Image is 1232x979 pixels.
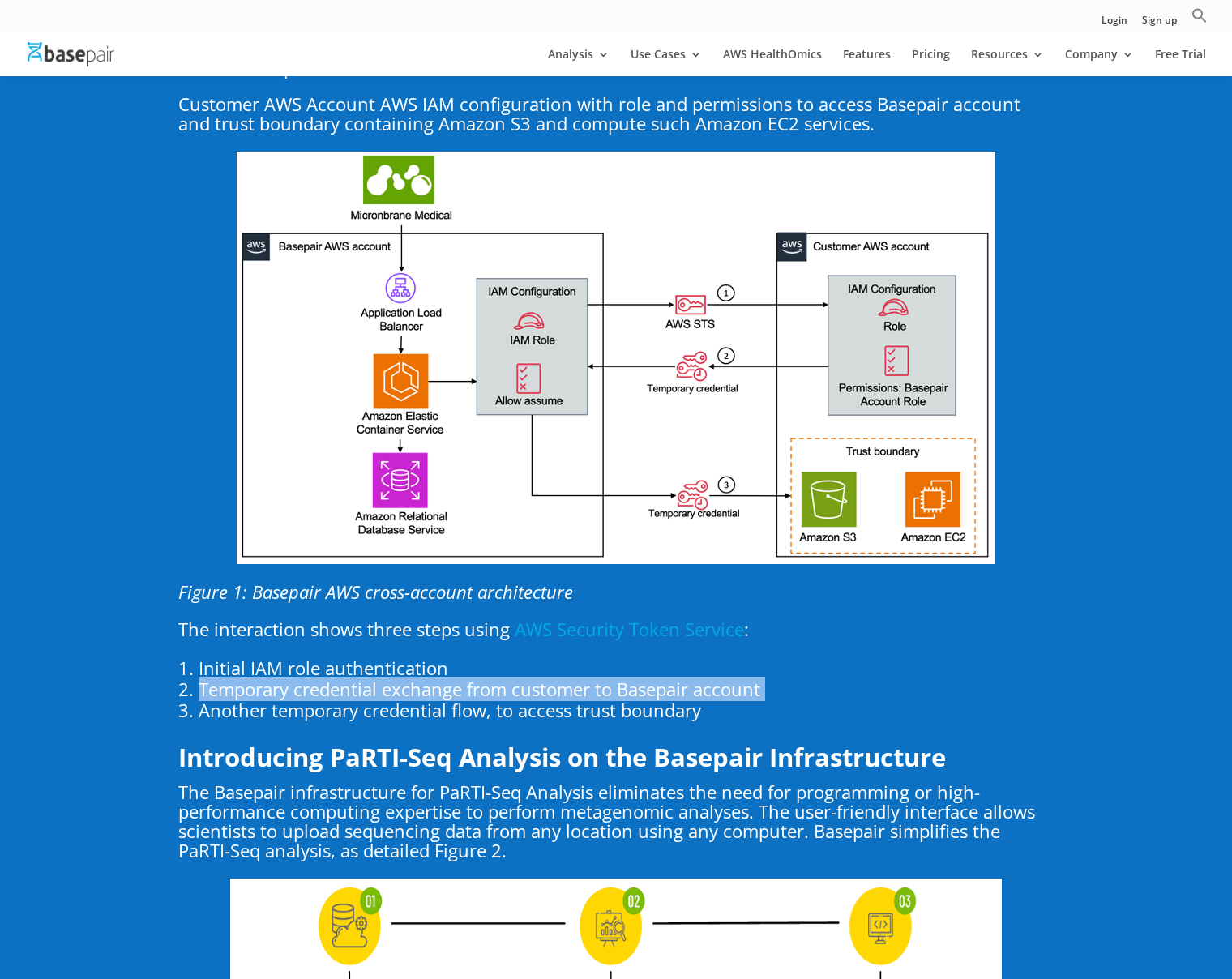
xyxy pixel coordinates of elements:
p: The interaction shows three steps using : [178,620,1054,657]
a: Resources [971,49,1044,76]
a: Sign up [1142,15,1177,32]
a: Free Trial [1155,49,1206,76]
li: Initial IAM role authentication [178,657,1054,678]
a: Features [843,49,891,76]
a: AWS HealthOmics [723,49,822,76]
a: Company [1065,49,1134,76]
em: Figure 1: Basepair AWS cross-account architecture [178,579,573,604]
img: Basepair Architecture on AWS [237,152,995,565]
a: Login [1102,15,1127,32]
a: Use Cases [631,49,702,76]
li: Another temporary credential flow, to access trust boundary [178,699,1054,720]
iframe: Drift Widget Chat Controller [1151,898,1213,960]
p: Customer AWS Account AWS IAM configuration with role and permissions to access Basepair account a... [178,95,1054,152]
a: Analysis [548,49,610,76]
a: AWS Security Token Service [515,617,744,641]
svg: Search [1191,7,1208,24]
a: Pricing [912,49,950,76]
strong: Introducing PaRTI-Seq Analysis on the Basepair Infrastructure [178,740,946,774]
p: The Basepair infrastructure for PaRTI-Seq Analysis eliminates the need for programming or high-pe... [178,783,1054,878]
img: Basepair [28,42,114,66]
li: Temporary credential exchange from customer to Basepair account [178,678,1054,699]
a: Search Icon Link [1191,7,1208,32]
